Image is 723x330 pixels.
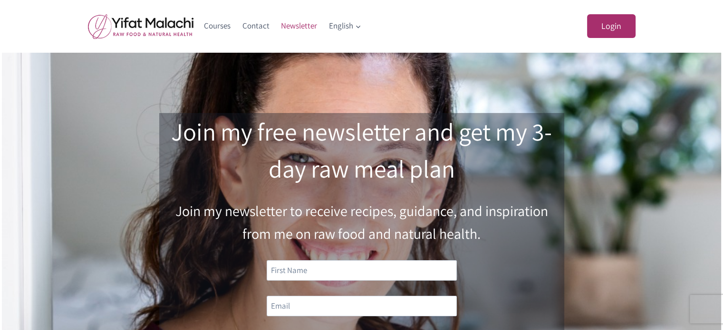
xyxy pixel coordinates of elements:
[275,15,323,38] a: Newsletter
[267,260,457,281] input: First Name
[167,199,557,245] p: Join my newsletter to receive recipes, guidance, and inspiration from me on raw food and natural ...
[323,15,367,38] button: Child menu of English
[167,113,557,187] h2: Join my free newsletter and get my 3-day raw meal plan
[198,15,237,38] a: Courses
[267,296,457,316] input: Email
[587,14,636,38] a: Login
[88,14,193,39] img: yifat_logo41_en.png
[198,15,367,38] nav: Primary
[236,15,275,38] a: Contact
